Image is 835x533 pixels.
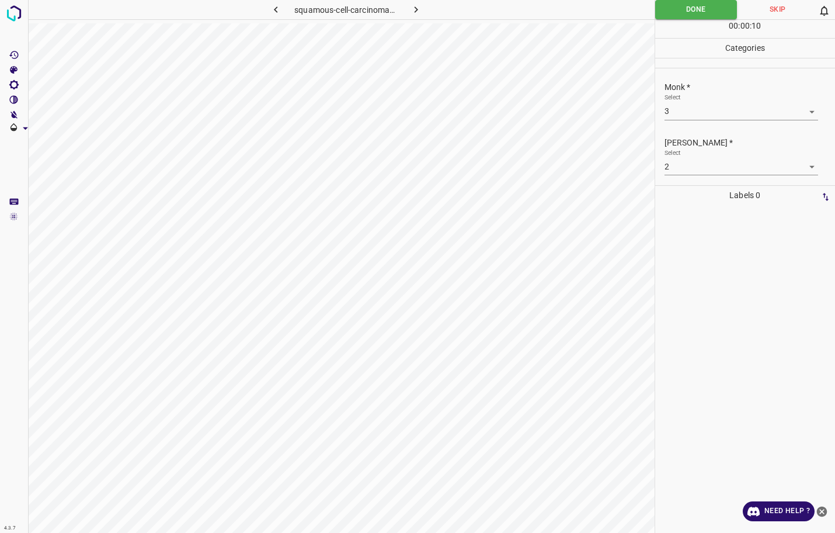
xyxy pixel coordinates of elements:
[659,186,832,205] p: Labels 0
[752,20,761,32] p: 10
[4,3,25,24] img: logo
[664,93,681,102] label: Select
[729,20,738,32] p: 00
[664,158,818,175] div: 3
[743,501,815,521] a: Need Help ?
[1,524,19,533] div: 4.3.7
[729,20,761,38] div: : :
[664,103,818,120] div: 3
[664,148,681,157] label: Select
[740,20,750,32] p: 00
[815,501,829,521] button: close-help
[294,3,397,19] h6: squamous-cell-carcinoma72.jpg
